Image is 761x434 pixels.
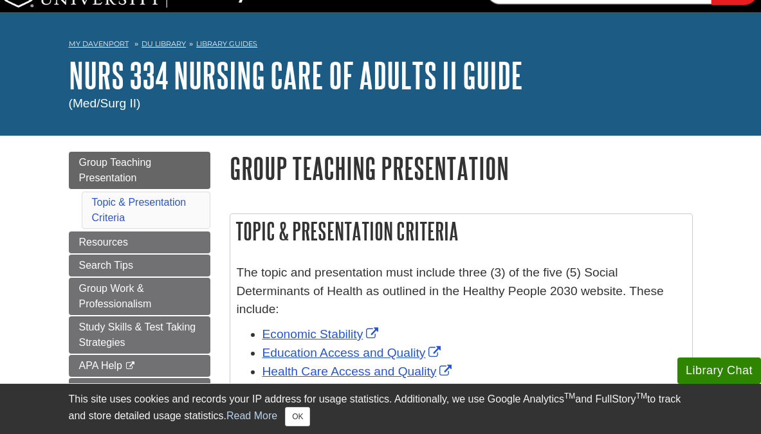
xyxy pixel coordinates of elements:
[230,214,692,248] h2: Topic & Presentation Criteria
[230,152,693,185] h1: Group Teaching Presentation
[92,197,187,223] a: Topic & Presentation Criteria
[79,360,122,371] span: APA Help
[125,362,136,370] i: This link opens in a new window
[69,152,210,189] a: Group Teaching Presentation
[69,278,210,315] a: Group Work & Professionalism
[196,39,257,48] a: Library Guides
[69,255,210,276] a: Search Tips
[677,357,761,384] button: Library Chat
[79,237,128,248] span: Resources
[79,283,152,309] span: Group Work & Professionalism
[636,392,647,401] sup: TM
[69,316,210,354] a: Study Skills & Test Taking Strategies
[69,392,693,426] div: This site uses cookies and records your IP address for usage statistics. Additionally, we use Goo...
[69,35,693,56] nav: breadcrumb
[226,410,277,421] a: Read More
[285,407,310,426] button: Close
[237,264,686,319] p: The topic and presentation must include three (3) of the five (5) Social Determinants of Health a...
[69,378,210,415] a: Get Help From [PERSON_NAME]
[262,365,455,378] a: Link opens in new window
[262,346,445,359] a: Link opens in new window
[69,55,523,95] a: NURS 334 Nursing Care of Adults II Guide
[564,392,575,401] sup: TM
[69,231,210,253] a: Resources
[79,157,152,183] span: Group Teaching Presentation
[69,355,210,377] a: APA Help
[69,96,141,110] span: (Med/Surg II)
[79,321,196,348] span: Study Skills & Test Taking Strategies
[262,327,382,341] a: Link opens in new window
[79,260,133,271] span: Search Tips
[142,39,186,48] a: DU Library
[69,39,129,50] a: My Davenport
[69,152,210,415] div: Guide Page Menu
